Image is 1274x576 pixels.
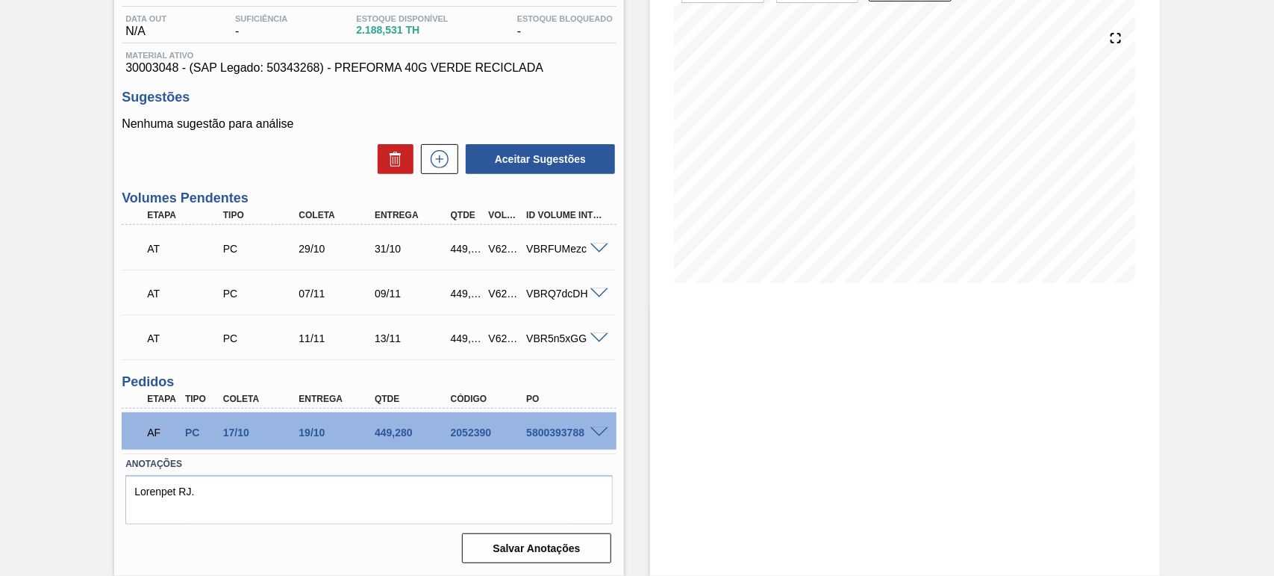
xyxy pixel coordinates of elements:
[143,416,182,449] div: Aguardando Faturamento
[458,143,616,176] div: Aceitar Sugestões
[125,453,613,475] label: Anotações
[447,210,486,220] div: Qtde
[147,332,224,344] p: AT
[181,427,220,439] div: Pedido de Compra
[356,14,448,23] span: Estoque Disponível
[447,332,486,344] div: 449,250
[295,394,379,404] div: Entrega
[295,427,379,439] div: 19/10/2025
[522,243,607,255] div: VBRFUMezc
[447,243,486,255] div: 449,250
[447,427,531,439] div: 2052390
[356,25,448,36] span: 2.188,531 TH
[295,288,379,300] div: 07/11/2025
[485,243,524,255] div: V626377
[522,394,607,404] div: PO
[522,427,607,439] div: 5800393788
[147,243,224,255] p: AT
[295,210,379,220] div: Coleta
[466,144,615,174] button: Aceitar Sugestões
[122,374,616,390] h3: Pedidos
[125,51,613,60] span: Material ativo
[125,14,166,23] span: Data out
[219,332,304,344] div: Pedido de Compra
[122,117,616,131] p: Nenhuma sugestão para análise
[371,288,455,300] div: 09/11/2025
[219,243,304,255] div: Pedido de Compra
[371,427,455,439] div: 449,280
[522,288,607,300] div: VBRQ7dcDH
[147,427,178,439] p: AF
[122,14,170,38] div: N/A
[143,394,182,404] div: Etapa
[522,332,607,344] div: VBR5n5xGG
[143,277,228,310] div: Aguardando Informações de Transporte
[231,14,291,38] div: -
[219,394,304,404] div: Coleta
[125,61,613,75] span: 30003048 - (SAP Legado: 50343268) - PREFORMA 40G VERDE RECICLADA
[370,144,413,174] div: Excluir Sugestões
[219,210,304,220] div: Tipo
[447,394,531,404] div: Código
[371,332,455,344] div: 13/11/2025
[517,14,613,23] span: Estoque Bloqueado
[513,14,616,38] div: -
[485,332,524,344] div: V626470
[447,288,486,300] div: 449,250
[147,288,224,300] p: AT
[371,243,455,255] div: 31/10/2025
[219,288,304,300] div: Pedido de Compra
[295,243,379,255] div: 29/10/2025
[462,533,611,563] button: Salvar Anotações
[485,210,524,220] div: Volume Portal
[295,332,379,344] div: 11/11/2025
[143,322,228,355] div: Aguardando Informações de Transporte
[485,288,524,300] div: V626469
[122,191,616,206] h3: Volumes Pendentes
[371,210,455,220] div: Entrega
[219,427,304,439] div: 17/10/2025
[181,394,220,404] div: Tipo
[143,232,228,265] div: Aguardando Informações de Transporte
[122,90,616,105] h3: Sugestões
[371,394,455,404] div: Qtde
[235,14,287,23] span: Suficiência
[143,210,228,220] div: Etapa
[125,475,613,524] textarea: Lorenpet RJ.
[413,144,458,174] div: Nova sugestão
[522,210,607,220] div: Id Volume Interno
